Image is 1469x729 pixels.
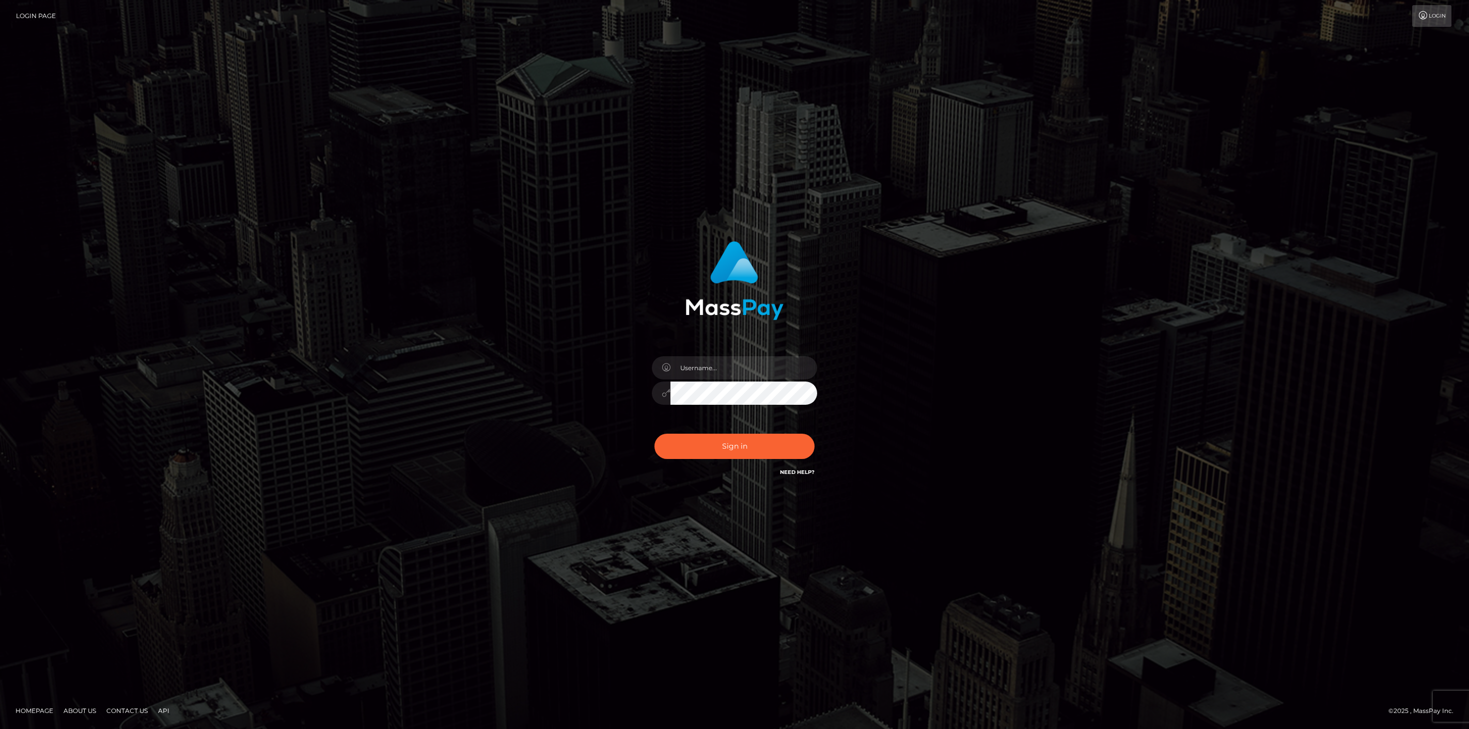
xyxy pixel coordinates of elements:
[16,5,56,27] a: Login Page
[59,703,100,719] a: About Us
[1412,5,1451,27] a: Login
[154,703,174,719] a: API
[11,703,57,719] a: Homepage
[1388,705,1461,717] div: © 2025 , MassPay Inc.
[670,356,817,379] input: Username...
[102,703,152,719] a: Contact Us
[685,241,784,320] img: MassPay Login
[780,469,815,476] a: Need Help?
[654,434,815,459] button: Sign in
